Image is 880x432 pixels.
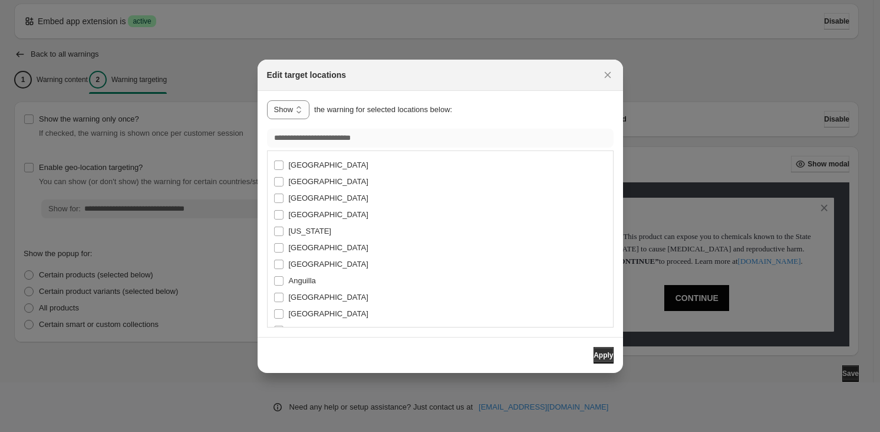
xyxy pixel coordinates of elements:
[289,227,331,235] span: [US_STATE]
[314,104,452,116] p: the warning for selected locations below:
[289,293,368,302] span: [GEOGRAPHIC_DATA]
[289,260,368,269] span: [GEOGRAPHIC_DATA]
[289,243,368,252] span: [GEOGRAPHIC_DATA]
[599,67,616,83] button: Close
[594,347,613,364] button: Apply
[289,276,316,285] span: Anguilla
[289,194,368,202] span: [GEOGRAPHIC_DATA]
[289,161,368,169] span: [GEOGRAPHIC_DATA]
[289,309,368,318] span: [GEOGRAPHIC_DATA]
[289,326,368,335] span: [GEOGRAPHIC_DATA]
[289,177,368,186] span: [GEOGRAPHIC_DATA]
[267,69,347,81] h2: Edit target locations
[289,210,368,219] span: [GEOGRAPHIC_DATA]
[594,351,613,360] span: Apply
